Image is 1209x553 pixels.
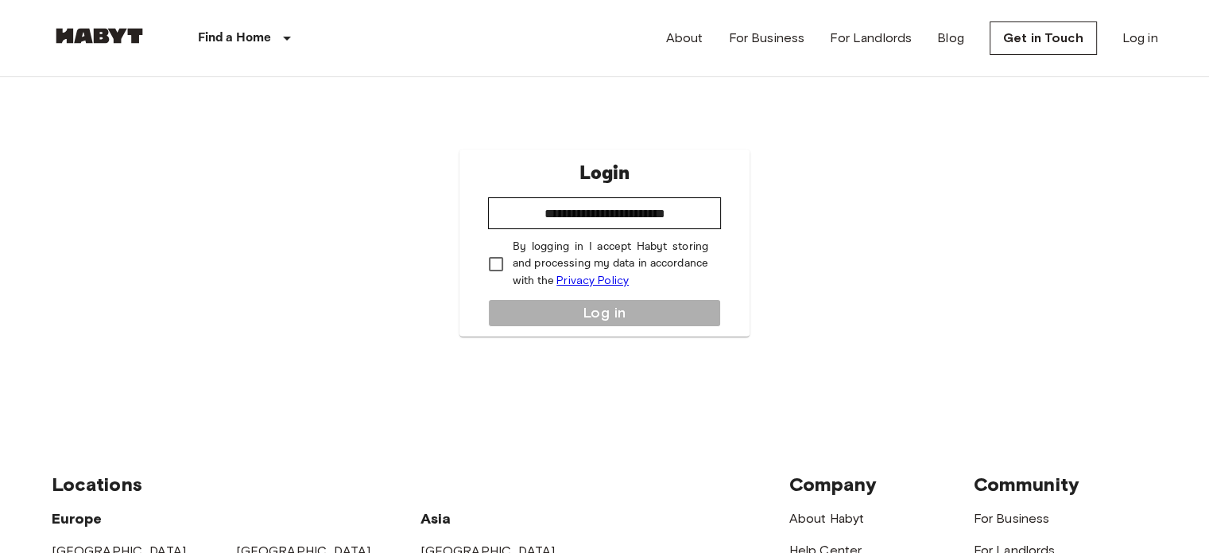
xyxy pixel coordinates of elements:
a: About [666,29,703,48]
span: Locations [52,473,142,496]
span: Europe [52,510,103,528]
p: Login [579,159,630,188]
img: Habyt [52,28,147,44]
span: Asia [420,510,451,528]
a: About Habyt [789,511,865,526]
a: Blog [937,29,964,48]
a: Log in [1122,29,1158,48]
p: By logging in I accept Habyt storing and processing my data in accordance with the [513,239,708,290]
a: For Business [728,29,804,48]
a: Get in Touch [990,21,1097,55]
a: For Business [974,511,1050,526]
span: Company [789,473,877,496]
a: For Landlords [830,29,912,48]
a: Privacy Policy [556,274,629,287]
p: Find a Home [198,29,272,48]
span: Community [974,473,1079,496]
